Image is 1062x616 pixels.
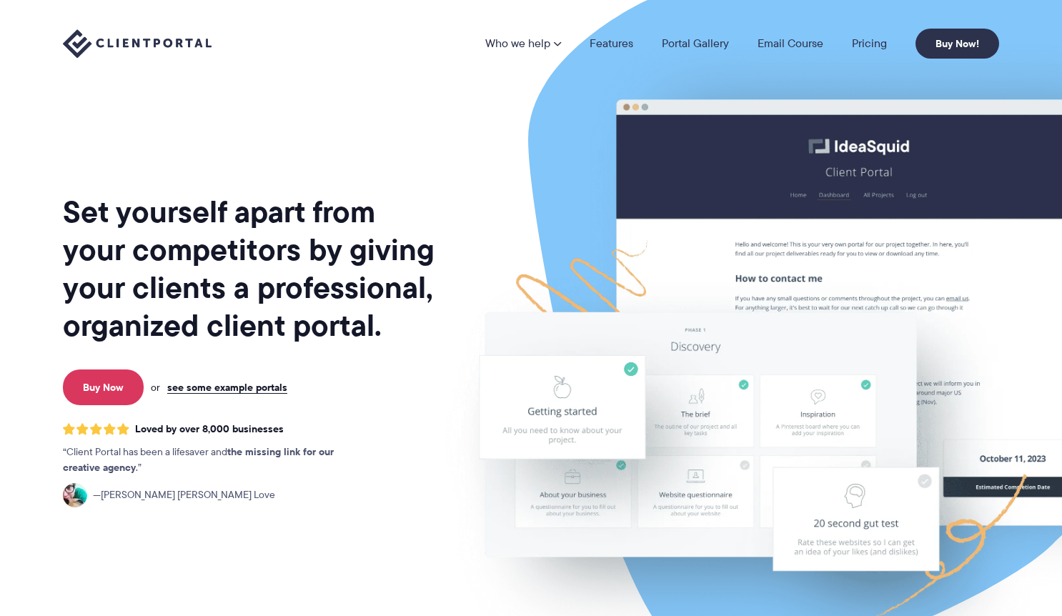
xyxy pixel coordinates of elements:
span: [PERSON_NAME] [PERSON_NAME] Love [93,487,275,503]
a: see some example portals [167,381,287,394]
a: Buy Now [63,369,144,405]
a: Buy Now! [915,29,999,59]
span: Loved by over 8,000 businesses [135,423,284,435]
h1: Set yourself apart from your competitors by giving your clients a professional, organized client ... [63,193,437,344]
a: Features [590,38,633,49]
p: Client Portal has been a lifesaver and . [63,444,363,476]
strong: the missing link for our creative agency [63,444,334,475]
a: Pricing [852,38,887,49]
a: Email Course [758,38,823,49]
a: Portal Gallery [662,38,729,49]
a: Who we help [485,38,561,49]
span: or [151,381,160,394]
